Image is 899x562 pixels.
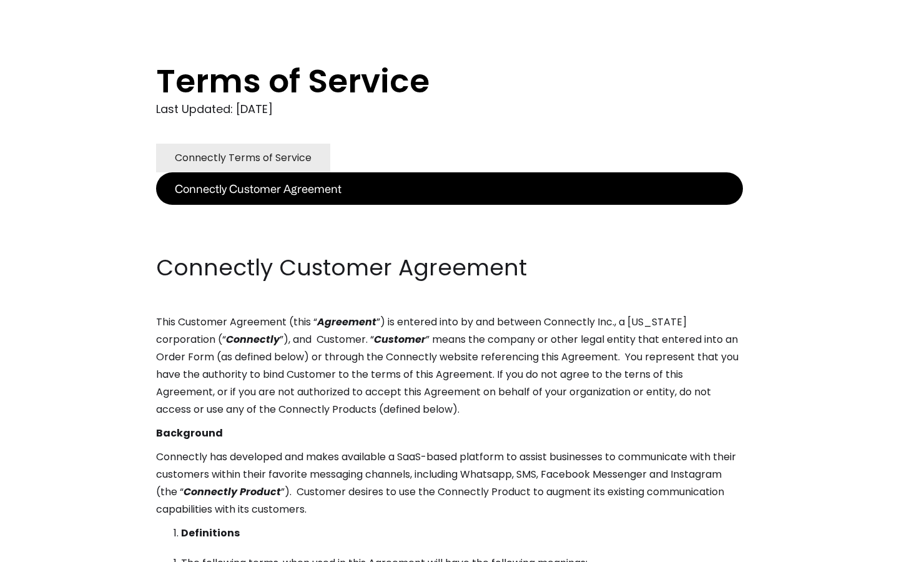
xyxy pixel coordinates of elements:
[156,62,693,100] h1: Terms of Service
[156,313,743,418] p: This Customer Agreement (this “ ”) is entered into by and between Connectly Inc., a [US_STATE] co...
[175,180,341,197] div: Connectly Customer Agreement
[12,539,75,558] aside: Language selected: English
[317,315,376,329] em: Agreement
[181,526,240,540] strong: Definitions
[226,332,280,347] em: Connectly
[25,540,75,558] ul: Language list
[184,485,281,499] em: Connectly Product
[374,332,426,347] em: Customer
[156,229,743,246] p: ‍
[156,448,743,518] p: Connectly has developed and makes available a SaaS-based platform to assist businesses to communi...
[156,100,743,119] div: Last Updated: [DATE]
[156,205,743,222] p: ‍
[175,149,312,167] div: Connectly Terms of Service
[156,426,223,440] strong: Background
[156,252,743,283] h2: Connectly Customer Agreement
